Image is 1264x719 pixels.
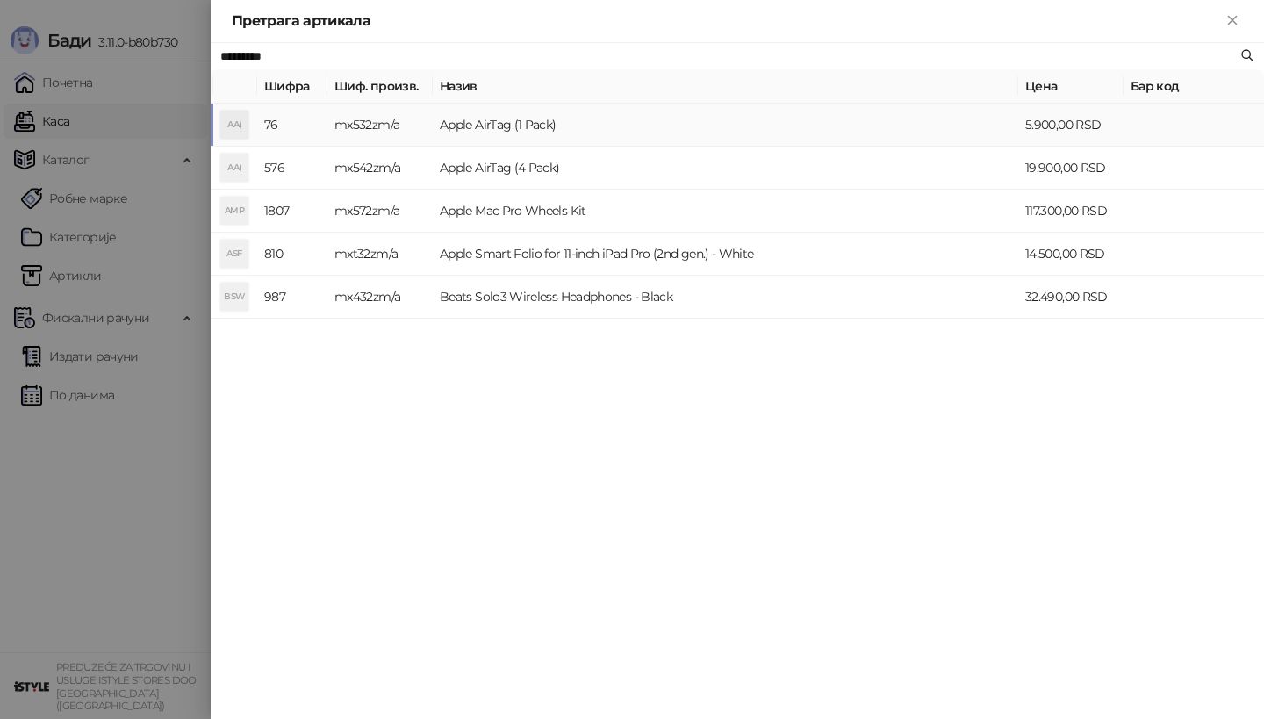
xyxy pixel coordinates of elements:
div: AA( [220,154,248,182]
td: Apple Mac Pro Wheels Kit [433,190,1018,233]
div: BSW [220,283,248,311]
td: Apple AirTag (4 Pack) [433,147,1018,190]
td: 987 [257,276,327,319]
button: Close [1222,11,1243,32]
div: ASF [220,240,248,268]
td: 576 [257,147,327,190]
th: Бар код [1124,69,1264,104]
td: 76 [257,104,327,147]
div: AA( [220,111,248,139]
td: 1807 [257,190,327,233]
td: 117.300,00 RSD [1018,190,1124,233]
td: 14.500,00 RSD [1018,233,1124,276]
td: mx532zm/a [327,104,433,147]
td: mxt32zm/a [327,233,433,276]
td: mx432zm/a [327,276,433,319]
td: Apple Smart Folio for 11-inch iPad Pro (2nd gen.) - White [433,233,1018,276]
td: mx542zm/a [327,147,433,190]
td: Apple AirTag (1 Pack) [433,104,1018,147]
td: Beats Solo3 Wireless Headphones - Black [433,276,1018,319]
th: Цена [1018,69,1124,104]
div: Претрага артикала [232,11,1222,32]
td: 32.490,00 RSD [1018,276,1124,319]
td: 19.900,00 RSD [1018,147,1124,190]
td: 5.900,00 RSD [1018,104,1124,147]
th: Шифра [257,69,327,104]
td: mx572zm/a [327,190,433,233]
th: Шиф. произв. [327,69,433,104]
div: AMP [220,197,248,225]
td: 810 [257,233,327,276]
th: Назив [433,69,1018,104]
